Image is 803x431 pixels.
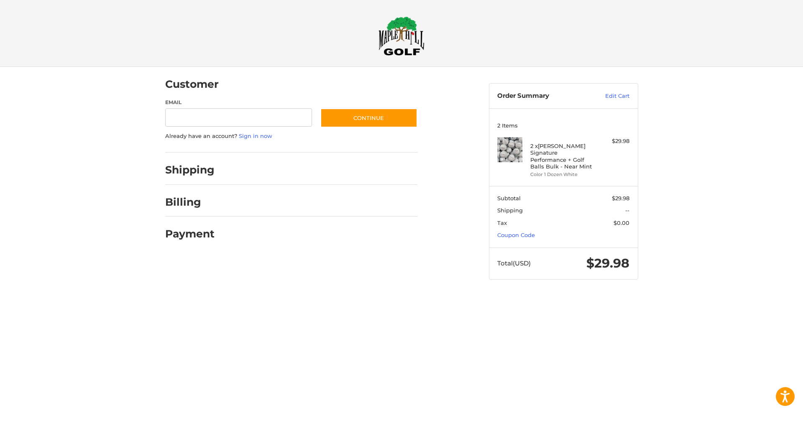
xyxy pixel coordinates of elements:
span: $29.98 [586,255,629,271]
span: Shipping [497,207,523,214]
button: Continue [320,108,417,128]
span: Subtotal [497,195,521,201]
span: $0.00 [614,219,629,226]
img: Maple Hill Golf [378,16,425,56]
a: Sign in now [239,133,272,139]
span: $29.98 [612,195,629,201]
a: Edit Cart [587,92,629,100]
h2: Billing [165,196,214,209]
h4: 2 x [PERSON_NAME] Signature Performance + Golf Balls Bulk - Near Mint [530,143,594,170]
a: Coupon Code [497,232,535,238]
span: Tax [497,219,507,226]
h2: Payment [165,227,215,240]
div: $29.98 [596,137,629,145]
h2: Shipping [165,163,215,176]
p: Already have an account? [165,132,417,140]
span: -- [625,207,629,214]
h3: Order Summary [497,92,587,100]
li: Color 1 Dozen White [530,171,594,178]
span: Total (USD) [497,259,531,267]
label: Email [165,99,312,106]
h2: Customer [165,78,219,91]
h3: 2 Items [497,122,629,129]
